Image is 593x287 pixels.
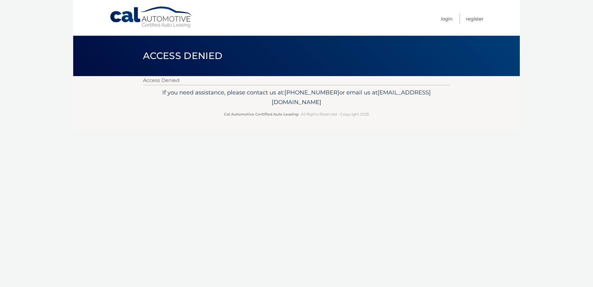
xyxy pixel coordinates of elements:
[147,111,446,117] p: - All Rights Reserved - Copyright 2025
[466,14,484,24] a: Register
[441,14,453,24] a: Login
[284,89,339,96] span: [PHONE_NUMBER]
[143,50,222,61] span: Access Denied
[109,6,193,28] a: Cal Automotive
[143,76,450,85] p: Access Denied
[224,112,298,116] strong: Cal Automotive Certified Auto Leasing
[147,88,446,107] p: If you need assistance, please contact us at: or email us at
